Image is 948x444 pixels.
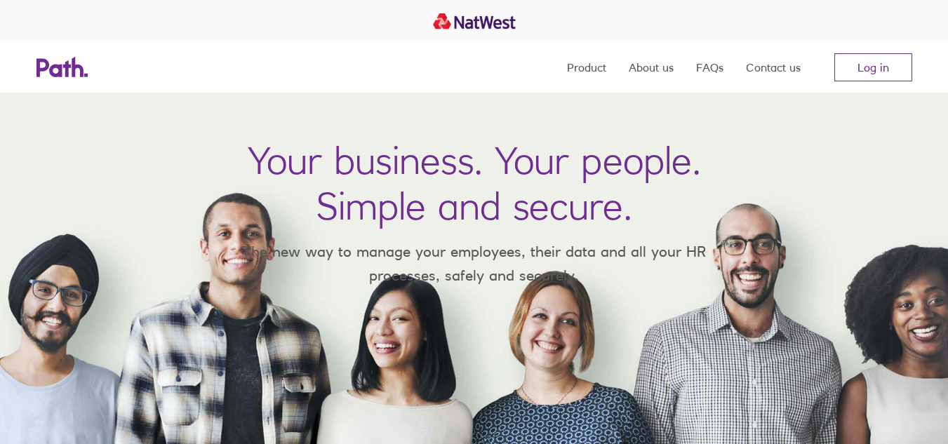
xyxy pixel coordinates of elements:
[746,42,801,93] a: Contact us
[222,240,727,287] p: The new way to manage your employees, their data and all your HR processes, safely and securely.
[248,137,701,229] h1: Your business. Your people. Simple and secure.
[567,42,606,93] a: Product
[629,42,674,93] a: About us
[834,53,912,81] a: Log in
[696,42,723,93] a: FAQs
